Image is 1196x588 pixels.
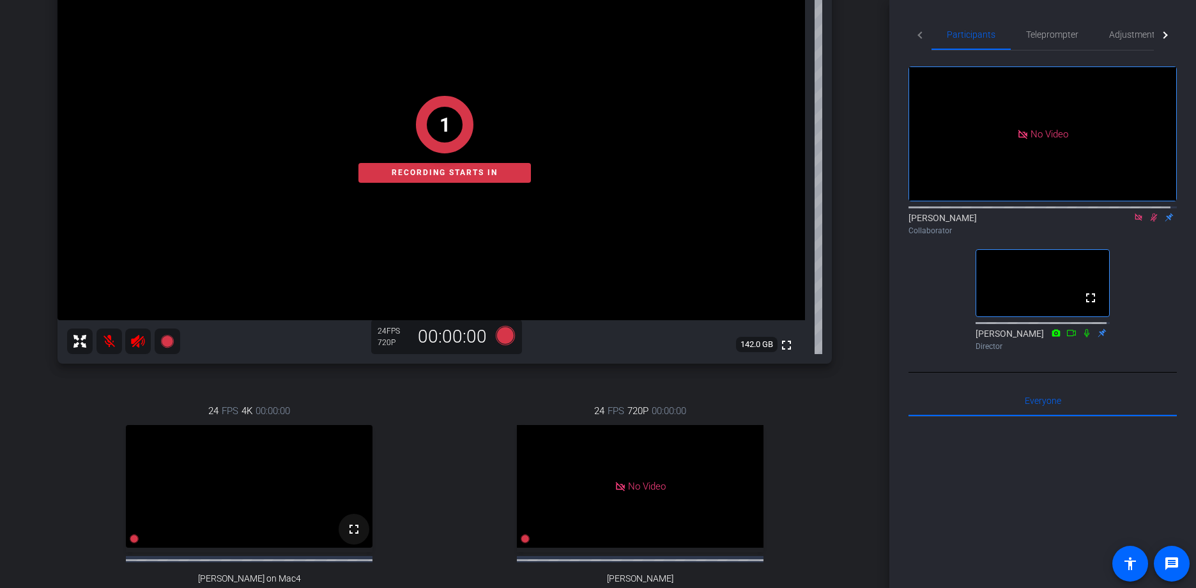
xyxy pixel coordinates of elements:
span: Everyone [1025,396,1061,405]
mat-icon: accessibility [1123,556,1138,571]
mat-icon: fullscreen [1083,290,1098,306]
span: FPS [608,404,624,418]
span: [PERSON_NAME] on Mac4 [198,573,301,584]
div: [PERSON_NAME] [976,327,1110,352]
span: FPS [222,404,238,418]
div: Recording starts in [358,163,531,183]
span: 4K [241,404,252,418]
span: No Video [1031,128,1068,139]
div: [PERSON_NAME] [908,212,1177,236]
span: No Video [628,481,666,492]
span: 24 [594,404,604,418]
span: [PERSON_NAME] [607,573,673,584]
mat-icon: message [1164,556,1179,571]
span: Teleprompter [1026,30,1078,39]
div: Collaborator [908,225,1177,236]
mat-icon: fullscreen [346,522,362,537]
span: 00:00:00 [652,404,686,418]
span: Participants [947,30,995,39]
span: 24 [208,404,218,418]
span: Adjustments [1109,30,1160,39]
div: 1 [440,111,450,139]
span: 00:00:00 [256,404,290,418]
div: Director [976,341,1110,352]
span: 720P [627,404,648,418]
